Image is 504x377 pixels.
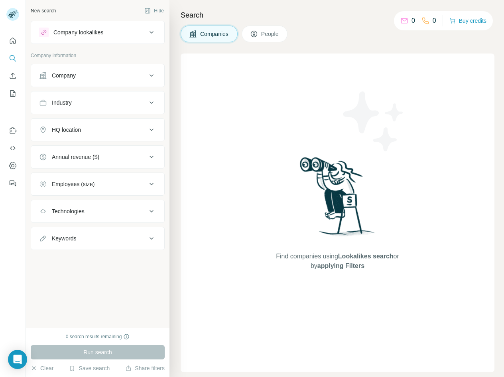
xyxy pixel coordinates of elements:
p: Company information [31,52,165,59]
button: Clear [31,364,53,372]
button: Share filters [125,364,165,372]
div: HQ location [52,126,81,134]
button: Annual revenue ($) [31,147,164,167]
span: Companies [200,30,229,38]
button: Feedback [6,176,19,190]
div: Open Intercom Messenger [8,350,27,369]
div: Annual revenue ($) [52,153,99,161]
button: Buy credits [449,15,486,26]
button: Dashboard [6,159,19,173]
p: 0 [433,16,436,26]
button: Company [31,66,164,85]
div: Industry [52,99,72,107]
span: Lookalikes search [338,253,394,260]
div: Technologies [52,207,85,215]
button: Quick start [6,34,19,48]
button: Search [6,51,19,65]
button: Industry [31,93,164,112]
div: Keywords [52,234,76,242]
button: Keywords [31,229,164,248]
div: New search [31,7,56,14]
div: Employees (size) [52,180,94,188]
span: applying Filters [317,262,364,269]
button: Hide [139,5,169,17]
button: Technologies [31,202,164,221]
button: Save search [69,364,110,372]
img: Surfe Illustration - Woman searching with binoculars [296,155,379,244]
span: People [261,30,280,38]
img: Surfe Illustration - Stars [338,85,409,157]
h4: Search [181,10,494,21]
button: My lists [6,86,19,101]
button: Enrich CSV [6,69,19,83]
button: Employees (size) [31,175,164,194]
div: 0 search results remaining [66,333,130,340]
p: 0 [411,16,415,26]
button: Company lookalikes [31,23,164,42]
button: Use Surfe API [6,141,19,155]
button: HQ location [31,120,164,139]
div: Company [52,71,76,79]
button: Use Surfe on LinkedIn [6,123,19,138]
div: Company lookalikes [53,28,103,36]
span: Find companies using or by [274,252,401,271]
